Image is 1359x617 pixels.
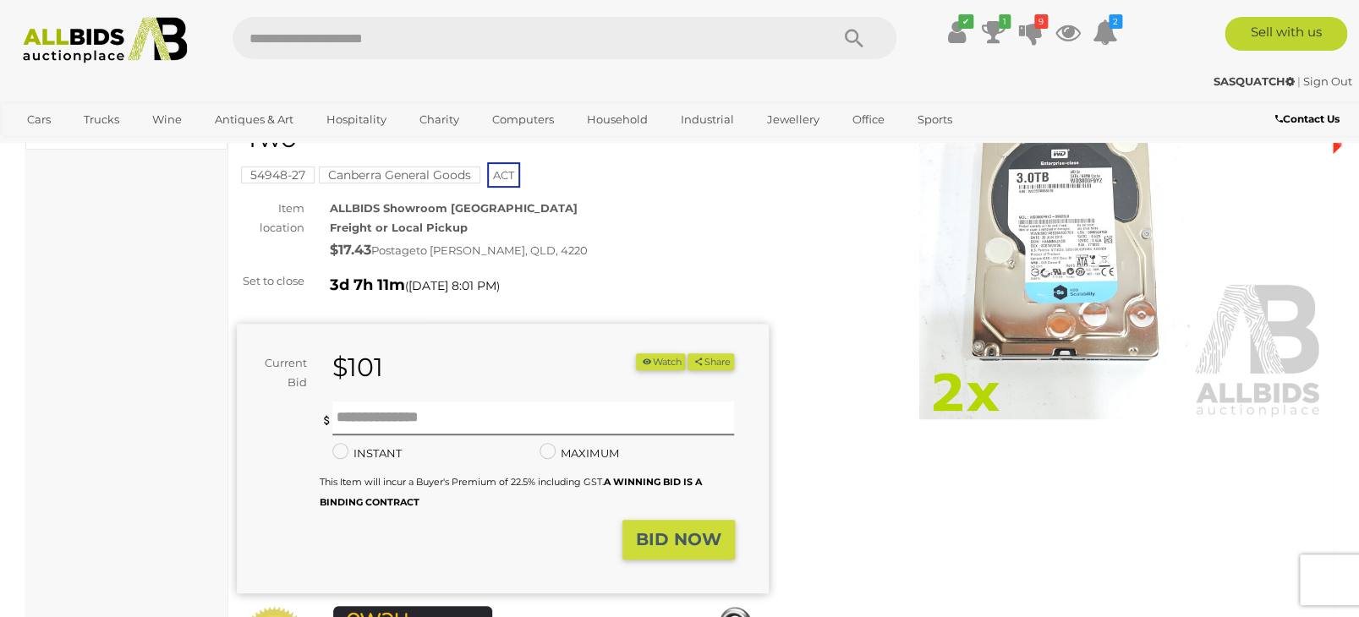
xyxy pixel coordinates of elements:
[576,106,659,134] a: Household
[999,14,1011,29] i: 1
[841,106,896,134] a: Office
[224,199,317,238] div: Item location
[237,353,320,393] div: Current Bid
[958,14,973,29] i: ✔
[330,238,769,263] div: Postage
[319,168,480,182] a: Canberra General Goods
[622,520,735,560] button: BID NOW
[812,17,896,59] button: Search
[330,201,578,215] strong: ALLBIDS Showroom [GEOGRAPHIC_DATA]
[487,162,520,188] span: ACT
[408,278,496,293] span: [DATE] 8:01 PM
[332,352,383,383] strong: $101
[636,353,685,371] button: Watch
[416,243,588,257] span: to [PERSON_NAME], QLD, 4220
[224,271,317,291] div: Set to close
[332,444,402,463] label: INSTANT
[1297,74,1301,88] span: |
[636,529,721,549] strong: BID NOW
[907,106,963,134] a: Sports
[756,106,830,134] a: Jewellery
[1018,17,1044,47] a: 9
[1274,110,1343,128] a: Contact Us
[1214,74,1297,88] a: SASQUATCH
[481,106,565,134] a: Computers
[540,444,618,463] label: MAXIMUM
[1274,112,1339,125] b: Contact Us
[141,106,193,134] a: Wine
[794,77,1326,419] img: Western Digital (WD3000F9YZ) 3TB SATA 7.2K 3.5-Inch Hard Drive - Lot of Two
[319,167,480,183] mark: Canberra General Goods
[330,276,405,294] strong: 3d 7h 11m
[1214,74,1295,88] strong: SASQUATCH
[330,221,468,234] strong: Freight or Local Pickup
[1109,14,1122,29] i: 2
[670,106,745,134] a: Industrial
[204,106,304,134] a: Antiques & Art
[1034,14,1048,29] i: 9
[1225,17,1347,51] a: Sell with us
[73,106,130,134] a: Trucks
[16,106,62,134] a: Cars
[315,106,397,134] a: Hospitality
[405,279,500,292] span: ( )
[1303,74,1352,88] a: Sign Out
[330,242,371,258] strong: $17.43
[944,17,969,47] a: ✔
[408,106,470,134] a: Charity
[636,353,685,371] li: Watch this item
[16,134,158,161] a: [GEOGRAPHIC_DATA]
[14,17,197,63] img: Allbids.com.au
[241,167,315,183] mark: 54948-27
[1093,17,1118,47] a: 2
[320,476,702,507] b: A WINNING BID IS A BINDING CONTRACT
[241,168,315,182] a: 54948-27
[981,17,1006,47] a: 1
[688,353,734,371] button: Share
[320,476,702,507] small: This Item will incur a Buyer's Premium of 22.5% including GST.
[245,68,764,152] h1: Western Digital (WD3000F9YZ) 3TB SATA 7.2K 3.5-Inch Hard Drive - Lot of Two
